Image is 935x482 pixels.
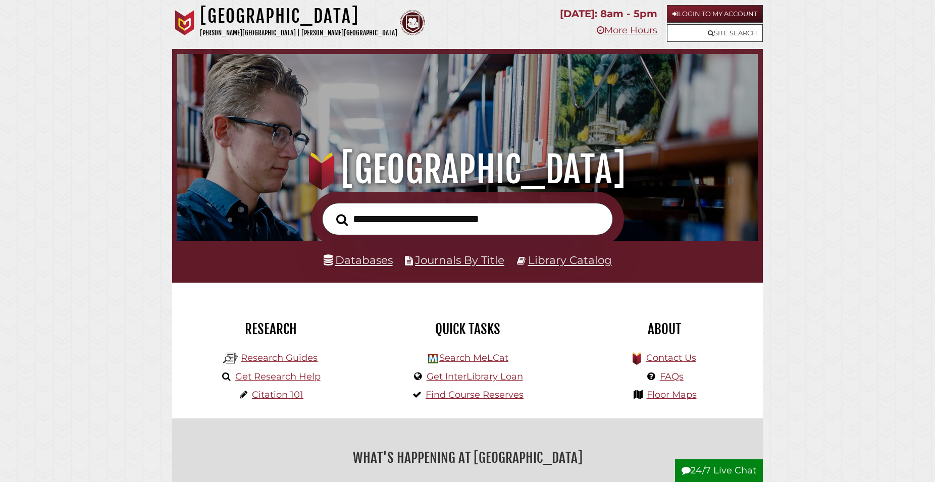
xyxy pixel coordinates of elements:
h2: What's Happening at [GEOGRAPHIC_DATA] [180,446,755,469]
h2: Quick Tasks [377,320,558,338]
p: [DATE]: 8am - 5pm [560,5,657,23]
h1: [GEOGRAPHIC_DATA] [200,5,397,27]
a: Site Search [667,24,763,42]
a: Search MeLCat [439,352,508,363]
img: Hekman Library Logo [428,354,438,363]
a: FAQs [660,371,684,382]
h2: Research [180,320,361,338]
img: Hekman Library Logo [223,351,238,366]
a: Login to My Account [667,5,763,23]
a: Citation 101 [252,389,303,400]
a: Get Research Help [235,371,321,382]
a: Journals By Title [415,253,504,266]
h1: [GEOGRAPHIC_DATA] [191,147,744,192]
a: Research Guides [241,352,318,363]
h2: About [574,320,755,338]
button: Search [331,211,353,229]
i: Search [336,213,348,226]
a: Contact Us [646,352,696,363]
img: Calvin University [172,10,197,35]
a: More Hours [597,25,657,36]
img: Calvin Theological Seminary [400,10,425,35]
a: Find Course Reserves [426,389,524,400]
a: Databases [324,253,393,266]
a: Get InterLibrary Loan [427,371,523,382]
p: [PERSON_NAME][GEOGRAPHIC_DATA] | [PERSON_NAME][GEOGRAPHIC_DATA] [200,27,397,39]
a: Floor Maps [647,389,697,400]
a: Library Catalog [528,253,612,266]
